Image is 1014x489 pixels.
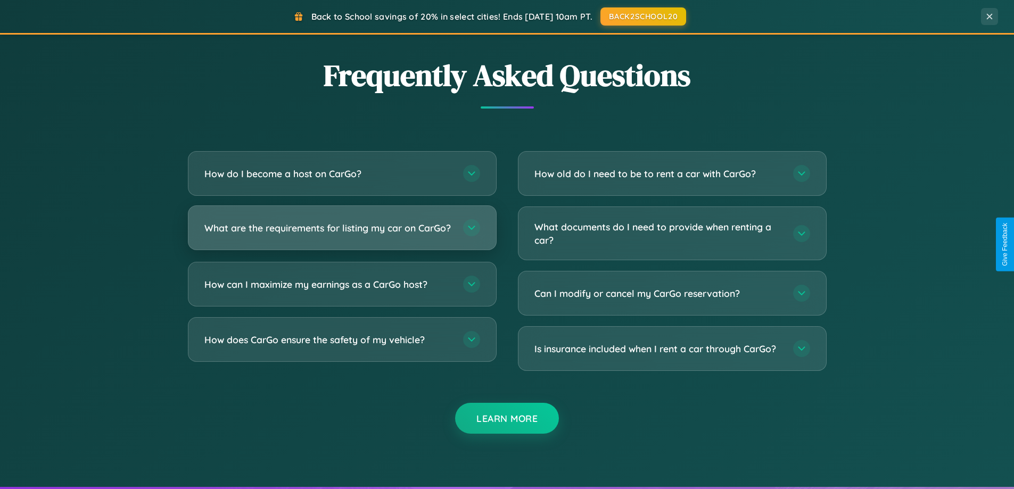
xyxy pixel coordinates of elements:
[1001,223,1009,266] div: Give Feedback
[534,287,782,300] h3: Can I modify or cancel my CarGo reservation?
[204,221,452,235] h3: What are the requirements for listing my car on CarGo?
[188,55,827,96] h2: Frequently Asked Questions
[204,333,452,346] h3: How does CarGo ensure the safety of my vehicle?
[534,342,782,355] h3: Is insurance included when I rent a car through CarGo?
[534,220,782,246] h3: What documents do I need to provide when renting a car?
[600,7,686,26] button: BACK2SCHOOL20
[534,167,782,180] h3: How old do I need to be to rent a car with CarGo?
[311,11,592,22] span: Back to School savings of 20% in select cities! Ends [DATE] 10am PT.
[455,403,559,434] button: Learn More
[204,278,452,291] h3: How can I maximize my earnings as a CarGo host?
[204,167,452,180] h3: How do I become a host on CarGo?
